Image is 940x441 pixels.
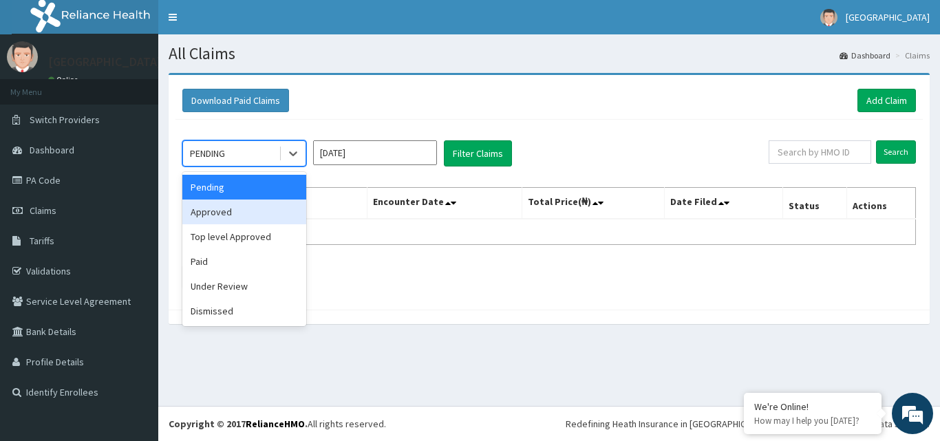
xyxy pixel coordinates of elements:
input: Search [876,140,916,164]
span: Claims [30,204,56,217]
div: Paid [182,249,306,274]
span: Dashboard [30,144,74,156]
th: Actions [846,188,915,219]
p: [GEOGRAPHIC_DATA] [48,56,162,68]
span: [GEOGRAPHIC_DATA] [846,11,930,23]
div: Dismissed [182,299,306,323]
a: Add Claim [857,89,916,112]
p: How may I help you today? [754,415,871,427]
th: Total Price(₦) [522,188,665,219]
div: We're Online! [754,400,871,413]
a: RelianceHMO [246,418,305,430]
a: Online [48,75,81,85]
th: Encounter Date [367,188,522,219]
strong: Copyright © 2017 . [169,418,308,430]
img: User Image [7,41,38,72]
input: Search by HMO ID [769,140,871,164]
button: Download Paid Claims [182,89,289,112]
div: PENDING [190,147,225,160]
button: Filter Claims [444,140,512,166]
span: Switch Providers [30,114,100,126]
img: User Image [820,9,837,26]
div: Pending [182,175,306,200]
input: Select Month and Year [313,140,437,165]
footer: All rights reserved. [158,406,940,441]
a: Dashboard [840,50,890,61]
th: Status [783,188,847,219]
div: Redefining Heath Insurance in [GEOGRAPHIC_DATA] using Telemedicine and Data Science! [566,417,930,431]
h1: All Claims [169,45,930,63]
th: Date Filed [665,188,783,219]
div: Approved [182,200,306,224]
span: Tariffs [30,235,54,247]
div: Top level Approved [182,224,306,249]
div: Under Review [182,274,306,299]
li: Claims [892,50,930,61]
